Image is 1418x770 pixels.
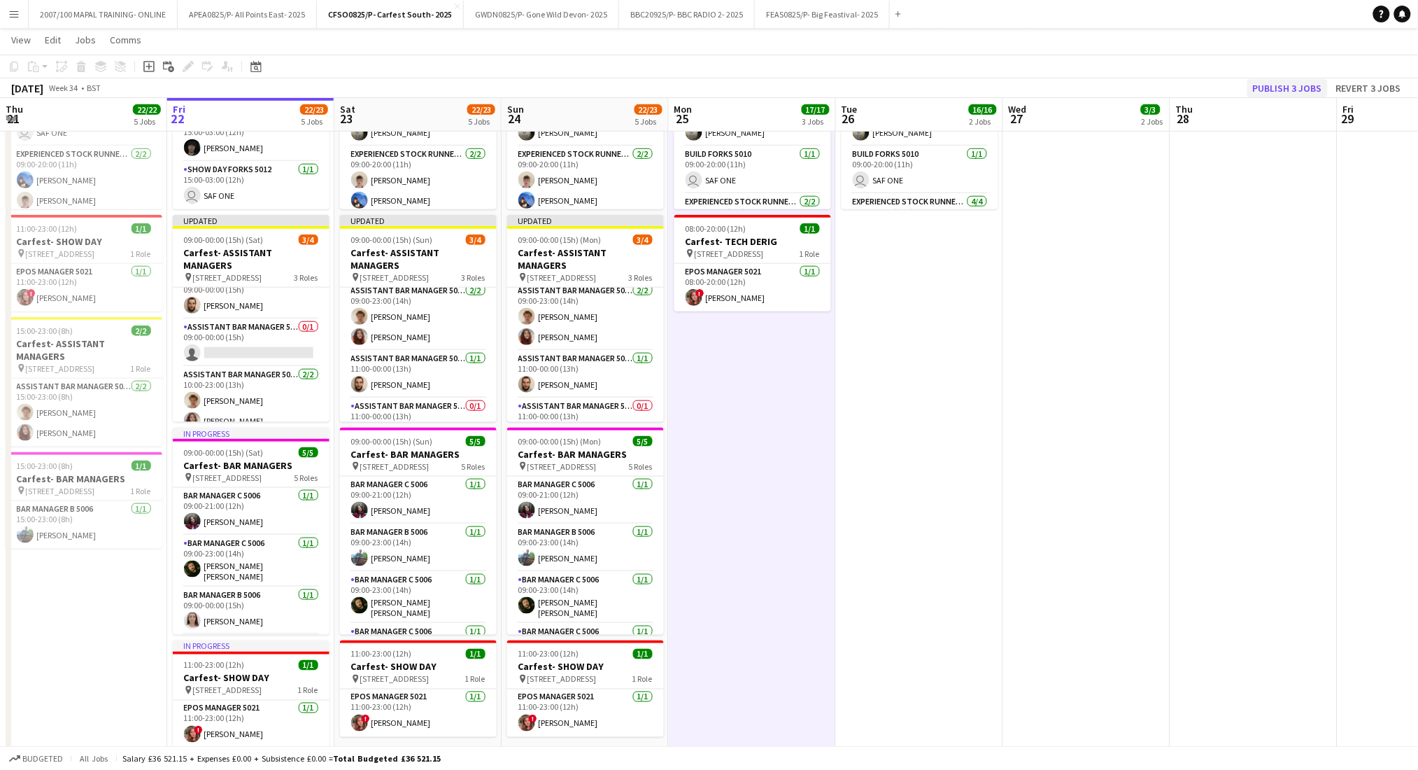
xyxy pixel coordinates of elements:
h3: Carfest- ASSISTANT MANAGERS [6,337,162,363]
app-card-role: EPOS Manager 50211/111:00-23:00 (12h)![PERSON_NAME] [507,689,664,737]
div: 3 Jobs [802,116,829,127]
span: Comms [110,34,141,46]
span: 11:00-23:00 (12h) [17,223,78,234]
div: 11:00-23:00 (12h)1/1Carfest- SHOW DAY [STREET_ADDRESS]1 RoleEPOS Manager 50211/111:00-23:00 (12h)... [6,215,162,311]
div: BST [87,83,101,93]
span: 26 [839,111,858,127]
div: 5 Jobs [468,116,495,127]
h3: Carfest- SHOW DAY [173,672,329,685]
span: [STREET_ADDRESS] [193,272,262,283]
app-card-role: Experienced Stock Runner 50122/209:00-20:00 (11h) [674,194,831,262]
app-card-role: Bar Manager B 50061/109:00-23:00 (14h)[PERSON_NAME] [340,524,497,572]
app-job-card: 11:00-23:00 (12h)1/1Carfest- SHOW DAY [STREET_ADDRESS]1 RoleEPOS Manager 50211/111:00-23:00 (12h)... [507,640,664,737]
span: 08:00-20:00 (12h) [686,223,746,234]
span: [STREET_ADDRESS] [26,248,95,259]
app-card-role: Experienced Stock Runner 50122/209:00-20:00 (11h)[PERSON_NAME][PERSON_NAME] [507,146,664,214]
h3: Carfest- BAR MANAGERS [6,472,162,485]
span: Fri [173,103,185,115]
button: Publish 3 jobs [1247,79,1328,97]
div: 5 Jobs [635,116,662,127]
app-job-card: Updated09:00-00:00 (15h) (Sun)3/4Carfest- ASSISTANT MANAGERS [STREET_ADDRESS]3 RolesAssistant Bar... [340,215,497,422]
app-card-role: Assistant Bar Manager 50062/209:00-23:00 (14h)[PERSON_NAME][PERSON_NAME] [507,283,664,351]
span: 09:00-00:00 (15h) (Sun) [351,234,433,245]
span: 1 Role [131,486,151,496]
h3: Carfest- SHOW DAY [507,661,664,673]
span: 1 Role [298,685,318,696]
div: 5 Jobs [301,116,327,127]
app-job-card: 15:00-23:00 (8h)1/1Carfest- BAR MANAGERS [STREET_ADDRESS]1 RoleBar Manager B 50061/115:00-23:00 (... [6,452,162,549]
span: 09:00-00:00 (15h) (Mon) [518,234,602,245]
app-card-role: Bar Manager C 50061/1 [507,624,664,671]
span: 1 Role [632,674,653,685]
app-card-role: Bar Manager B 50061/115:00-23:00 (8h)[PERSON_NAME] [6,501,162,549]
span: 1/1 [800,223,820,234]
app-card-role: Assistant Bar Manager 50061/111:00-00:00 (13h)[PERSON_NAME] [340,351,497,398]
span: 5/5 [466,436,485,447]
span: 1 Role [800,248,820,259]
span: [STREET_ADDRESS] [26,363,95,374]
span: Sun [507,103,524,115]
div: 09:00-00:00 (15h) (Sun)5/5Carfest- BAR MANAGERS [STREET_ADDRESS]5 RolesBar Manager C 50061/109:00... [340,428,497,635]
div: Updated [173,215,329,226]
h3: Carfest- ASSISTANT MANAGERS [173,246,329,272]
h3: Carfest- SHOW DAY [340,661,497,673]
div: In progress [173,428,329,439]
app-card-role: Assistant Bar Manager 50060/111:00-00:00 (13h) [340,398,497,446]
span: 3/4 [466,234,485,245]
a: Comms [104,31,147,49]
span: ! [194,726,203,734]
div: 2 Jobs [1142,116,1163,127]
span: 1 Role [131,363,151,374]
app-card-role: Assistant Bar Manager 50062/215:00-23:00 (8h)[PERSON_NAME][PERSON_NAME] [6,379,162,447]
app-card-role: EPOS Manager 50211/111:00-23:00 (12h)![PERSON_NAME] [6,264,162,311]
span: 27 [1007,111,1027,127]
span: 5 Roles [629,461,653,472]
span: 23 [338,111,355,127]
span: 17/17 [802,104,830,115]
app-card-role: Bar Manager B 50061/109:00-23:00 (14h)[PERSON_NAME] [507,524,664,572]
span: 11:00-23:00 (12h) [351,649,412,659]
button: Budgeted [7,751,65,766]
div: In progress [173,640,329,652]
app-job-card: Updated09:00-00:00 (15h) (Mon)3/4Carfest- ASSISTANT MANAGERS [STREET_ADDRESS]3 RolesAssistant Bar... [507,215,664,422]
span: [STREET_ADDRESS] [527,461,597,472]
span: 15:00-23:00 (8h) [17,325,73,336]
div: Updated [507,215,664,226]
app-card-role: Experienced Stock Runner 50122/209:00-20:00 (11h)[PERSON_NAME][PERSON_NAME] [6,146,162,214]
span: 5 Roles [295,472,318,483]
button: 2007/100 MAPAL TRAINING- ONLINE [29,1,178,28]
div: 08:00-20:00 (12h)1/1Carfest- TECH DERIG [STREET_ADDRESS]1 RoleEPOS Manager 50211/108:00-20:00 (12... [674,215,831,311]
button: APEA0825/P- All Points East- 2025 [178,1,317,28]
span: Sat [340,103,355,115]
div: Updated [340,215,497,226]
app-card-role: EPOS Manager 50211/111:00-23:00 (12h)![PERSON_NAME] [340,689,497,737]
span: 3/4 [633,234,653,245]
app-job-card: 11:00-23:00 (12h)1/1Carfest- SHOW DAY [STREET_ADDRESS]1 RoleEPOS Manager 50211/111:00-23:00 (12h)... [340,640,497,737]
span: ! [27,289,36,297]
span: 22 [171,111,185,127]
button: GWDN0825/P- Gone Wild Devon- 2025 [464,1,619,28]
app-card-role: Bar Manager C 50061/109:00-21:00 (12h)[PERSON_NAME] [173,488,329,535]
app-card-role: Junior Stock Manager 50391/115:00-03:00 (12h)[PERSON_NAME] [173,114,329,162]
span: [STREET_ADDRESS] [695,248,764,259]
app-job-card: 09:00-00:00 (15h) (Mon)5/5Carfest- BAR MANAGERS [STREET_ADDRESS]5 RolesBar Manager C 50061/109:00... [507,428,664,635]
app-card-role: Experienced Stock Runner 50122/209:00-20:00 (11h)[PERSON_NAME][PERSON_NAME] [340,146,497,214]
span: Thu [1176,103,1193,115]
h3: Carfest- TECH DERIG [674,235,831,248]
span: 22/22 [133,104,161,115]
span: [STREET_ADDRESS] [527,674,597,685]
app-card-role: Assistant Bar Manager 50060/111:00-00:00 (13h) [507,398,664,446]
span: [STREET_ADDRESS] [193,685,262,696]
app-job-card: Updated09:00-00:00 (15h) (Sat)3/4Carfest- ASSISTANT MANAGERS [STREET_ADDRESS]3 RolesAssistant Bar... [173,215,329,422]
span: Thu [6,103,23,115]
h3: Carfest- ASSISTANT MANAGERS [507,246,664,272]
h3: Carfest- BAR MANAGERS [173,459,329,472]
app-card-role: Bar Manager C 50061/109:00-23:00 (14h)[PERSON_NAME] [PERSON_NAME] [340,572,497,624]
button: Revert 3 jobs [1331,79,1407,97]
span: 22/23 [634,104,662,115]
app-card-role: Assistant Bar Manager 50061/109:00-00:00 (15h)[PERSON_NAME] [173,272,329,319]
